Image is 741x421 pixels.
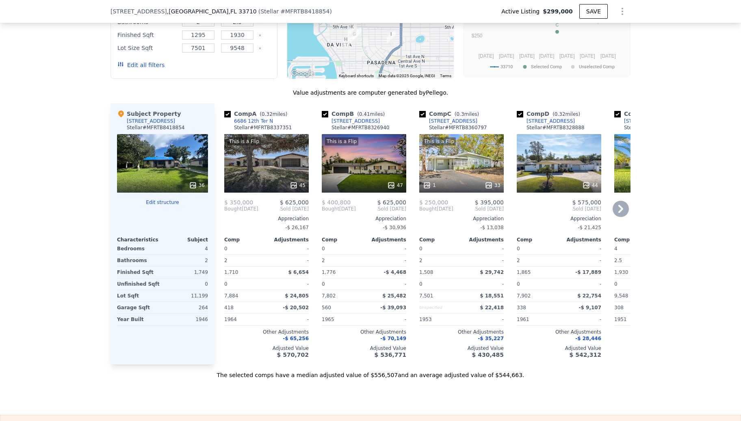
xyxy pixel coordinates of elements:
span: Bought [224,206,242,212]
text: Unselected Comp [579,64,615,69]
span: 0.3 [456,111,464,117]
span: -$ 35,227 [478,336,504,341]
div: Stellar # MFRTB8360797 [429,124,487,131]
span: Sold [DATE] [453,206,504,212]
div: Comp [517,237,559,243]
div: Unfinished Sqft [117,278,161,290]
div: 0 [164,278,208,290]
span: 0 [517,281,520,287]
div: ( ) [258,7,332,15]
div: Bathrooms [117,255,161,266]
div: 1961 [517,314,557,325]
a: [STREET_ADDRESS] [614,118,672,124]
button: Show Options [614,3,630,20]
div: 7127 3rd Ave N [349,24,365,44]
span: Bought [322,206,339,212]
div: Lot Sqft [117,290,161,302]
div: Adjusted Value [419,345,504,352]
span: Map data ©2025 Google, INEGI [379,74,435,78]
div: [STREET_ADDRESS] [127,118,175,124]
div: Bedrooms [117,243,161,254]
div: 4 [164,243,208,254]
div: Adjusted Value [517,345,601,352]
div: Year Built [117,314,161,325]
div: This is a Flip [325,137,358,145]
div: 36 [189,181,205,189]
span: 7,501 [419,293,433,299]
div: Comp C [419,110,482,118]
div: Stellar # MFRTB8326940 [331,124,389,131]
div: Adjusted Value [322,345,406,352]
text: [DATE] [499,53,514,59]
span: 0 [517,246,520,252]
div: Adjustments [266,237,309,243]
text: [DATE] [600,53,616,59]
span: 338 [517,305,526,310]
span: -$ 30,936 [383,225,406,230]
span: Stellar [260,8,279,15]
div: - [561,243,601,254]
div: Appreciation [322,215,406,222]
div: 2 [419,255,460,266]
span: 0 [614,281,617,287]
text: Selected Comp [531,64,562,69]
div: - [268,278,309,290]
span: 560 [322,305,331,310]
text: [DATE] [519,53,535,59]
div: 44 [582,181,598,189]
span: -$ 26,167 [285,225,309,230]
div: Comp [224,237,266,243]
span: $ 395,000 [475,199,504,206]
div: Other Adjustments [614,329,699,335]
div: Unspecified [419,302,460,313]
div: - [561,278,601,290]
span: 0 [224,246,227,252]
div: 1,749 [164,267,208,278]
div: [DATE] [322,206,356,212]
span: $ 29,742 [480,269,504,275]
button: Clear [258,34,262,37]
div: Finished Sqft [117,267,161,278]
a: [STREET_ADDRESS] [419,118,477,124]
div: - [614,222,699,233]
span: 1,930 [614,269,628,275]
div: - [463,255,504,266]
span: 1,865 [517,269,531,275]
span: $ 575,000 [572,199,601,206]
div: 1951 [614,314,655,325]
div: Finished Sqft [117,29,177,41]
span: 418 [224,305,234,310]
span: 9,548 [614,293,628,299]
div: [DATE] [224,206,258,212]
span: ( miles) [451,111,482,117]
div: - [366,314,406,325]
span: 7,902 [517,293,531,299]
div: 264 [164,302,208,313]
span: -$ 39,093 [380,305,406,310]
div: Characteristics [117,237,162,243]
div: - [366,278,406,290]
span: , FL 33710 [228,8,256,15]
div: 7320 Burlington Ave N [338,32,353,52]
span: $ 18,551 [480,293,504,299]
div: 1964 [224,314,265,325]
span: 1,508 [419,269,433,275]
div: Other Adjustments [419,329,504,335]
span: $ 625,000 [280,199,309,206]
div: 7200 3rd Ave N [347,27,362,47]
span: $ 22,754 [577,293,601,299]
span: -$ 17,889 [575,269,601,275]
div: - [463,243,504,254]
div: 1953 [419,314,460,325]
span: Sold [DATE] [356,206,406,212]
span: Sold [DATE] [258,206,309,212]
a: Terms (opens in new tab) [440,74,451,78]
div: - [268,255,309,266]
span: 0.32 [262,111,273,117]
div: Lot Size Sqft [117,42,177,54]
text: $250 [472,33,483,39]
span: 0 [322,281,325,287]
div: 6670 3rd Ave N [383,27,399,47]
div: 45 [290,181,305,189]
div: Comp [322,237,364,243]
